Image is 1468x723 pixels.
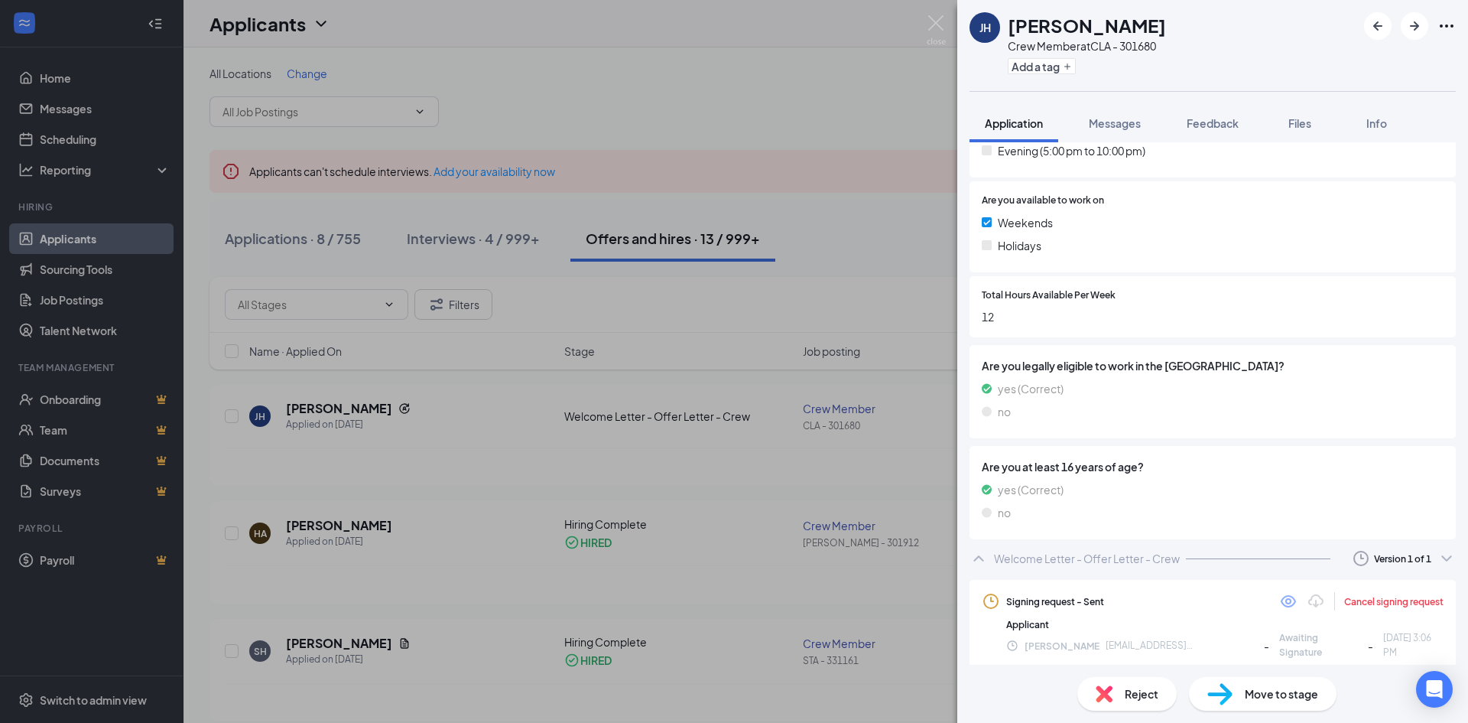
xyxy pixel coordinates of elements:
span: Awaiting Signature [1279,631,1358,660]
svg: Clock [1352,549,1370,568]
svg: ArrowLeftNew [1369,17,1387,35]
span: Holidays [998,237,1041,254]
span: Feedback [1187,116,1239,130]
div: JH [979,20,991,35]
span: no [998,403,1011,420]
div: Welcome Letter - Offer Letter - Crew [994,551,1180,566]
div: Open Intercom Messenger [1416,671,1453,708]
div: Version 1 of 1 [1374,552,1431,565]
svg: Clock [982,592,1000,611]
span: Are you available to work on [982,194,1104,208]
svg: ChevronUp [969,549,988,568]
svg: Plus [1063,62,1072,71]
div: Cancel signing request [1344,595,1444,608]
div: Applicant [1006,618,1444,631]
span: Evening (5:00 pm to 10:00 pm) [998,142,1145,159]
button: ArrowLeftNew [1364,12,1392,40]
svg: ArrowRight [1405,17,1424,35]
span: Move to stage [1245,686,1318,702]
span: [EMAIL_ADDRESS][DOMAIN_NAME] [1106,639,1254,653]
span: Are you at least 16 years of age? [982,458,1444,475]
svg: Eye [1279,592,1297,611]
span: no [998,504,1011,521]
div: Signing request - Sent [1006,595,1104,608]
span: Application [985,116,1043,130]
span: Total Hours Available Per Week [982,288,1116,303]
span: Weekends [998,214,1053,231]
span: Info [1366,116,1387,130]
span: - [1264,637,1269,654]
svg: ChevronDown [1437,549,1456,568]
span: - [1368,637,1373,654]
h1: [PERSON_NAME] [1008,12,1166,38]
span: [DATE] 3:06 PM [1383,631,1444,660]
span: [PERSON_NAME] [1025,638,1099,654]
span: 12 [982,308,1444,325]
span: Files [1288,116,1311,130]
span: Messages [1089,116,1141,130]
button: PlusAdd a tag [1008,58,1076,74]
svg: Download [1307,592,1325,611]
button: ArrowRight [1401,12,1428,40]
div: Crew Member at CLA - 301680 [1008,38,1166,54]
span: Are you legally eligible to work in the [GEOGRAPHIC_DATA]? [982,357,1444,374]
span: Reject [1125,686,1158,702]
span: yes (Correct) [998,380,1064,397]
svg: Clock [1006,640,1018,652]
svg: Ellipses [1437,17,1456,35]
span: yes (Correct) [998,481,1064,498]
